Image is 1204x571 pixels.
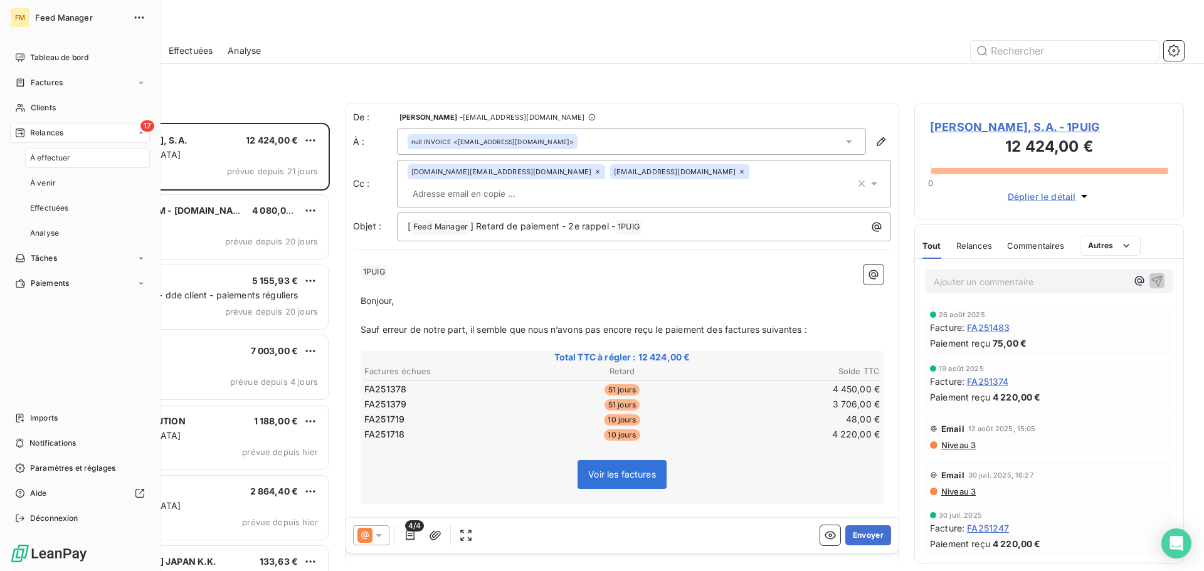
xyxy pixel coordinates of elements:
input: Adresse email en copie ... [408,184,552,203]
span: 5 155,93 € [252,275,298,286]
span: Objet : [353,221,381,231]
span: FA251718 [364,428,404,441]
span: 4 220,00 € [993,390,1041,404]
span: 17 [140,120,154,132]
span: FA251247 [967,521,1009,535]
span: [PERSON_NAME], S.A. - 1PUIG [930,118,1168,135]
span: Facture : [930,321,964,334]
span: FA251378 [364,383,406,396]
span: 1 188,00 € [254,416,298,426]
span: 2 864,40 € [250,486,298,496]
span: Email [941,470,964,480]
span: FA251719 [364,413,404,426]
span: À venir [30,177,56,189]
span: 1PUIG [361,265,387,280]
span: 12 424,00 € [246,135,298,145]
span: FA251374 [967,375,1008,388]
span: 0 [928,178,933,188]
td: 3 706,00 € [709,397,880,411]
span: Paiement reçu [930,337,990,350]
th: Retard [536,365,707,378]
span: [PERSON_NAME] [399,113,457,121]
span: Tableau de bord [30,52,88,63]
span: Feed Manager [35,13,125,23]
span: 30 juil. 2025 [939,511,982,519]
button: Déplier le détail [1004,189,1095,204]
span: FA251379 [364,398,406,411]
span: De : [353,111,397,123]
span: Effectuées [169,45,213,57]
span: Factures [31,77,63,88]
span: Total TTC à régler : 12 424,00 € [362,351,882,364]
span: 133,63 € [260,556,298,567]
span: Paiement reçu [930,537,990,550]
span: prévue depuis 4 jours [230,377,318,387]
span: Paramètres et réglages [30,463,115,474]
span: Analyse [30,228,59,239]
th: Solde TTC [709,365,880,378]
span: Bonjour, [361,295,394,306]
span: Commentaires [1007,241,1065,251]
span: Notifications [29,437,76,449]
span: prévue depuis hier [242,517,318,527]
span: null INVOICE [411,137,451,146]
span: SARL BETHAPRIM - [DOMAIN_NAME] [88,205,250,216]
span: 4 080,00 € [252,205,300,216]
span: prévue depuis 20 jours [225,306,318,317]
span: Effectuées [30,202,69,214]
span: Aide [30,488,47,499]
div: grid [60,123,330,571]
span: Sauf erreur de notre part, il semble que nous n’avons pas encore reçu le paiement des factures su... [361,324,807,335]
span: Feed Manager [411,220,470,234]
span: prévue depuis hier [242,447,318,457]
button: Envoyer [845,525,891,545]
td: 4 450,00 € [709,382,880,396]
span: Ne pas relancer - dde client - paiements réguliers [90,290,298,300]
span: [ [408,221,411,231]
span: Niveau 3 [940,486,976,496]
span: 10 jours [604,429,640,441]
span: Niveau 3 [940,440,976,450]
span: [DOMAIN_NAME][EMAIL_ADDRESS][DOMAIN_NAME] [411,168,591,175]
span: Déplier le détail [1008,190,1076,203]
div: FM [10,8,30,28]
span: Analyse [228,45,261,57]
span: FA251483 [967,321,1010,334]
span: [EMAIL_ADDRESS][DOMAIN_NAME] [614,168,736,175]
span: 75,00 € [993,337,1027,350]
button: Autres [1080,236,1141,256]
span: Relances [956,241,992,251]
h3: 12 424,00 € [930,135,1168,160]
span: 51 jours [605,384,640,396]
span: Relances [30,127,63,139]
span: Clients [31,102,56,113]
div: <[EMAIL_ADDRESS][DOMAIN_NAME]> [411,137,574,146]
span: 30 juil. 2025, 16:27 [968,471,1033,479]
span: prévue depuis 21 jours [227,166,318,176]
span: 4 220,00 € [993,537,1041,550]
span: Facture : [930,521,964,535]
span: 12 août 2025, 15:05 [968,425,1036,432]
span: prévue depuis 20 jours [225,236,318,246]
span: Paiements [31,278,69,289]
span: ] Retard de paiement - 2e rappel - [470,221,615,231]
div: Open Intercom Messenger [1161,528,1191,558]
img: Logo LeanPay [10,543,88,563]
span: 26 août 2025 [939,311,985,318]
span: 4/4 [405,520,424,532]
input: Rechercher [971,41,1159,61]
th: Factures échues [364,365,535,378]
label: À : [353,135,397,148]
span: Voir les factures [588,469,656,479]
a: Aide [10,483,150,503]
span: Email [941,424,964,434]
span: Déconnexion [30,513,78,524]
span: Tout [922,241,941,251]
span: - [EMAIL_ADDRESS][DOMAIN_NAME] [460,113,584,121]
span: 19 août 2025 [939,365,984,372]
span: Paiement reçu [930,390,990,404]
span: À effectuer [30,152,71,164]
span: Tâches [31,253,57,264]
span: 7 003,00 € [251,345,298,356]
td: 4 220,00 € [709,427,880,441]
